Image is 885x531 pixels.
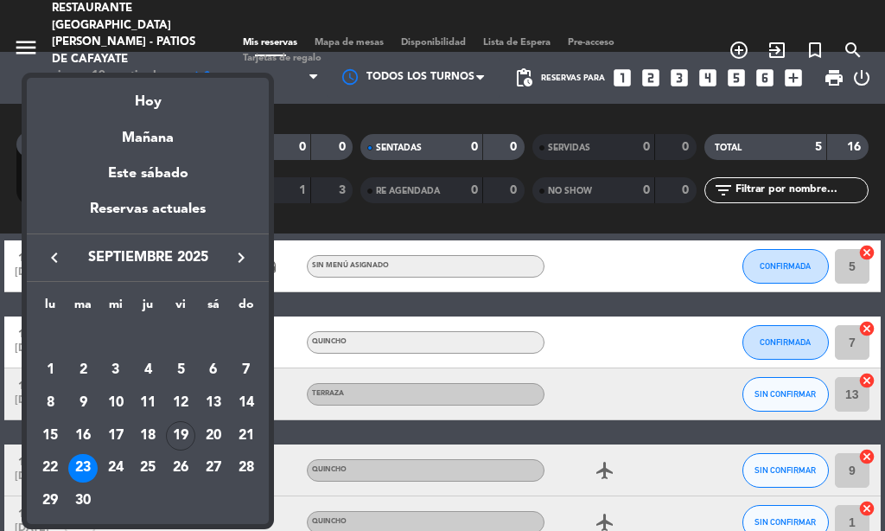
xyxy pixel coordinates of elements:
div: 6 [199,355,228,385]
th: martes [67,295,99,322]
td: 25 de septiembre de 2025 [132,452,165,485]
td: 28 de septiembre de 2025 [230,452,263,485]
td: 12 de septiembre de 2025 [164,387,197,419]
div: 29 [35,486,65,515]
td: 9 de septiembre de 2025 [67,387,99,419]
div: 28 [232,454,261,483]
th: domingo [230,295,263,322]
div: 12 [166,388,195,418]
th: miércoles [99,295,132,322]
div: Hoy [27,78,269,113]
th: lunes [34,295,67,322]
div: 25 [133,454,162,483]
td: 21 de septiembre de 2025 [230,419,263,452]
div: 26 [166,454,195,483]
td: SEP. [34,322,262,355]
div: 16 [68,421,98,451]
div: 5 [166,355,195,385]
td: 15 de septiembre de 2025 [34,419,67,452]
span: septiembre 2025 [70,246,226,269]
div: 20 [199,421,228,451]
div: Este sábado [27,150,269,198]
td: 13 de septiembre de 2025 [197,387,230,419]
div: 21 [232,421,261,451]
div: 14 [232,388,261,418]
div: 24 [101,454,131,483]
div: 9 [68,388,98,418]
div: 15 [35,421,65,451]
td: 29 de septiembre de 2025 [34,484,67,517]
div: Reservas actuales [27,198,269,234]
td: 16 de septiembre de 2025 [67,419,99,452]
td: 30 de septiembre de 2025 [67,484,99,517]
div: 8 [35,388,65,418]
td: 4 de septiembre de 2025 [132,355,165,387]
td: 5 de septiembre de 2025 [164,355,197,387]
td: 6 de septiembre de 2025 [197,355,230,387]
div: 30 [68,486,98,515]
button: keyboard_arrow_right [226,246,257,269]
td: 3 de septiembre de 2025 [99,355,132,387]
td: 18 de septiembre de 2025 [132,419,165,452]
div: 4 [133,355,162,385]
div: 19 [166,421,195,451]
div: 22 [35,454,65,483]
div: 2 [68,355,98,385]
td: 17 de septiembre de 2025 [99,419,132,452]
th: sábado [197,295,230,322]
button: keyboard_arrow_left [39,246,70,269]
td: 7 de septiembre de 2025 [230,355,263,387]
td: 19 de septiembre de 2025 [164,419,197,452]
td: 11 de septiembre de 2025 [132,387,165,419]
div: 11 [133,388,162,418]
td: 26 de septiembre de 2025 [164,452,197,485]
td: 22 de septiembre de 2025 [34,452,67,485]
div: 17 [101,421,131,451]
td: 1 de septiembre de 2025 [34,355,67,387]
div: 18 [133,421,162,451]
td: 14 de septiembre de 2025 [230,387,263,419]
td: 27 de septiembre de 2025 [197,452,230,485]
td: 8 de septiembre de 2025 [34,387,67,419]
th: viernes [164,295,197,322]
div: 3 [101,355,131,385]
td: 20 de septiembre de 2025 [197,419,230,452]
div: 13 [199,388,228,418]
td: 2 de septiembre de 2025 [67,355,99,387]
i: keyboard_arrow_left [44,247,65,268]
div: 27 [199,454,228,483]
td: 24 de septiembre de 2025 [99,452,132,485]
i: keyboard_arrow_right [231,247,251,268]
td: 23 de septiembre de 2025 [67,452,99,485]
div: 10 [101,388,131,418]
div: Mañana [27,114,269,150]
div: 23 [68,454,98,483]
div: 1 [35,355,65,385]
div: 7 [232,355,261,385]
th: jueves [132,295,165,322]
td: 10 de septiembre de 2025 [99,387,132,419]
